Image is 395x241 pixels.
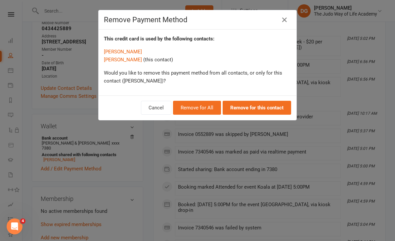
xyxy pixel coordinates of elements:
p: Would you like to remove this payment method from all contacts, or only for this contact ([PERSON... [104,69,291,85]
strong: Remove for this contact [230,105,284,111]
button: Cancel [141,101,171,115]
iframe: Intercom live chat [7,218,22,234]
span: 4 [20,218,25,224]
button: Remove for All [173,101,221,115]
strong: This credit card is used by the following contacts: [104,36,214,42]
h4: Remove Payment Method [104,16,291,24]
a: [PERSON_NAME] [104,49,142,55]
a: [PERSON_NAME] [104,57,142,63]
span: (this contact) [143,57,173,63]
button: Remove for this contact [223,101,291,115]
button: Close [279,15,290,25]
